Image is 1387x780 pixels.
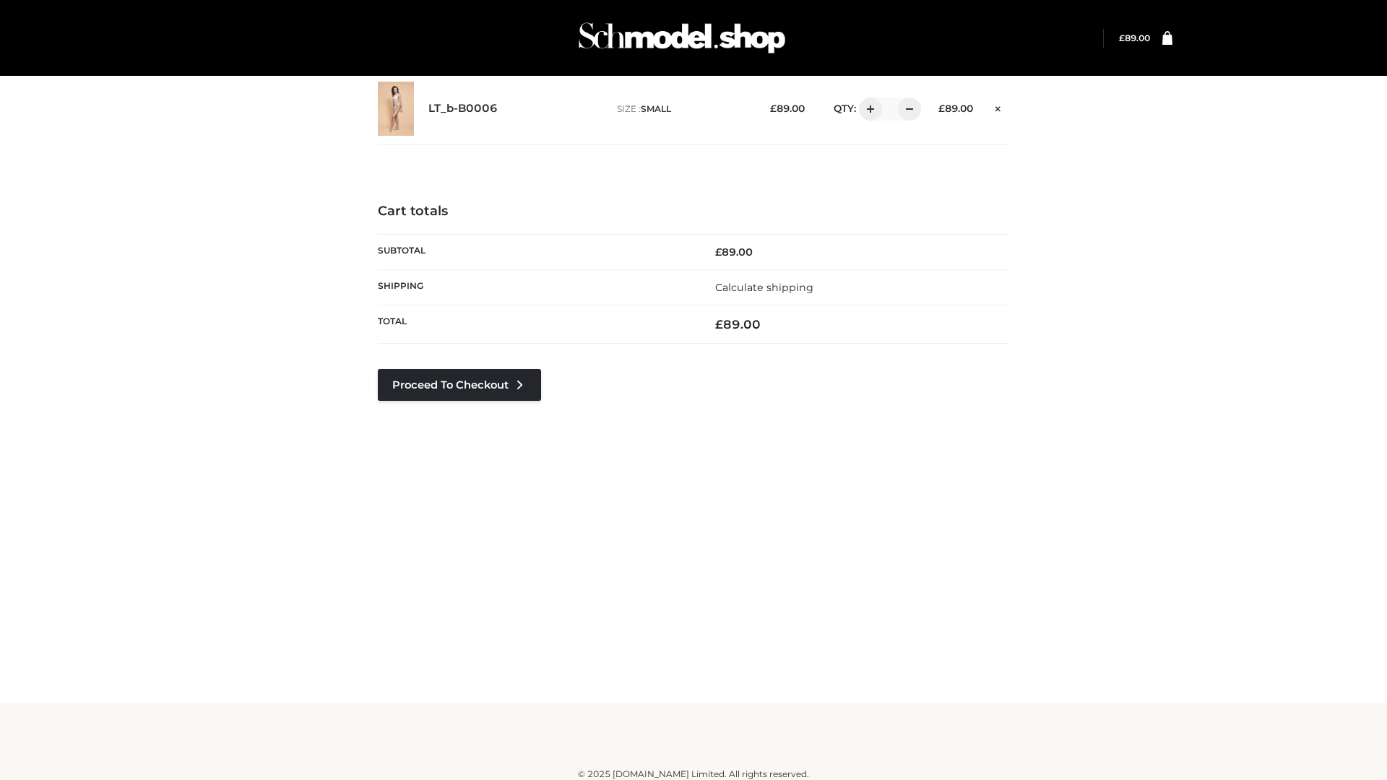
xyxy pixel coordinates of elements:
a: Remove this item [988,97,1009,116]
p: size : [617,103,748,116]
span: £ [715,246,722,259]
th: Subtotal [378,234,693,269]
a: LT_b-B0006 [428,102,498,116]
span: £ [770,103,777,114]
bdi: 89.00 [715,317,761,331]
span: SMALL [641,103,671,114]
a: Proceed to Checkout [378,369,541,401]
span: £ [1119,32,1125,43]
a: £89.00 [1119,32,1150,43]
div: QTY: [819,97,916,121]
img: Schmodel Admin 964 [574,9,790,66]
img: LT_b-B0006 - SMALL [378,82,414,136]
bdi: 89.00 [715,246,753,259]
th: Total [378,305,693,344]
h4: Cart totals [378,204,1009,220]
bdi: 89.00 [1119,32,1150,43]
th: Shipping [378,269,693,305]
span: £ [938,103,945,114]
span: £ [715,317,723,331]
bdi: 89.00 [770,103,805,114]
a: Calculate shipping [715,281,813,294]
bdi: 89.00 [938,103,973,114]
